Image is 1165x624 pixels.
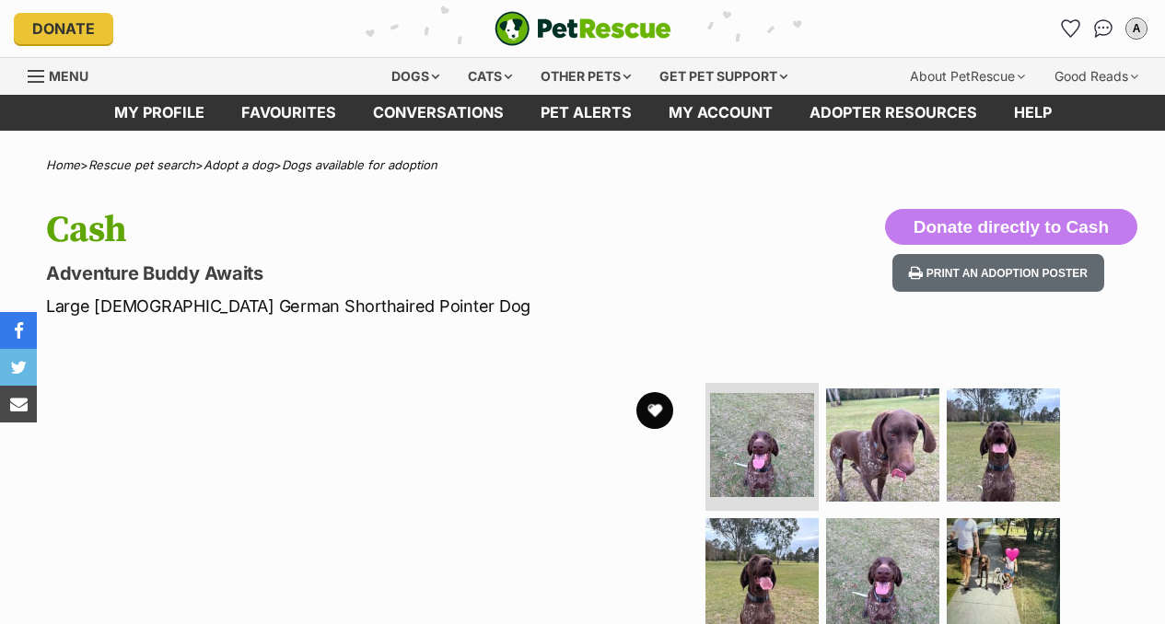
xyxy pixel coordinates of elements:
[1055,14,1151,43] ul: Account quick links
[826,388,939,502] img: Photo of Cash
[14,13,113,44] a: Donate
[647,58,800,95] div: Get pet support
[28,58,101,91] a: Menu
[1089,14,1118,43] a: Conversations
[46,209,712,251] h1: Cash
[947,388,1060,502] img: Photo of Cash
[355,95,522,131] a: conversations
[650,95,791,131] a: My account
[892,254,1104,292] button: Print an adoption poster
[1127,19,1146,38] div: A
[46,260,712,286] p: Adventure Buddy Awaits
[996,95,1070,131] a: Help
[897,58,1038,95] div: About PetRescue
[1122,14,1151,43] button: My account
[46,294,712,318] p: Large [DEMOGRAPHIC_DATA] German Shorthaired Pointer Dog
[455,58,525,95] div: Cats
[88,157,195,172] a: Rescue pet search
[204,157,274,172] a: Adopt a dog
[636,392,673,429] button: favourite
[49,68,88,84] span: Menu
[1042,58,1151,95] div: Good Reads
[528,58,644,95] div: Other pets
[495,11,671,46] img: logo-e224e6f780fb5917bec1dbf3a21bbac754714ae5b6737aabdf751b685950b380.svg
[522,95,650,131] a: Pet alerts
[885,209,1137,246] button: Donate directly to Cash
[791,95,996,131] a: Adopter resources
[1094,19,1113,38] img: chat-41dd97257d64d25036548639549fe6c8038ab92f7586957e7f3b1b290dea8141.svg
[1055,14,1085,43] a: Favourites
[46,157,80,172] a: Home
[96,95,223,131] a: My profile
[495,11,671,46] a: PetRescue
[282,157,437,172] a: Dogs available for adoption
[379,58,452,95] div: Dogs
[710,393,814,497] img: Photo of Cash
[223,95,355,131] a: Favourites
